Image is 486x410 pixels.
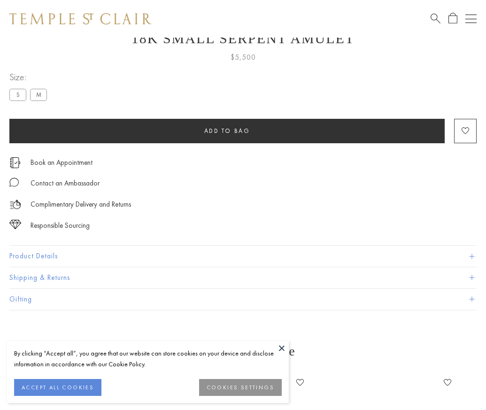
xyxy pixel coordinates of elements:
[9,70,51,85] span: Size:
[431,13,440,24] a: Search
[14,348,282,370] div: By clicking “Accept all”, you agree that our website can store cookies on your device and disclos...
[9,267,477,288] button: Shipping & Returns
[9,178,19,187] img: MessageIcon-01_2.svg
[9,157,21,168] img: icon_appointment.svg
[204,127,250,135] span: Add to bag
[31,178,100,189] div: Contact an Ambassador
[199,379,282,396] button: COOKIES SETTINGS
[31,157,93,168] a: Book an Appointment
[9,220,21,229] img: icon_sourcing.svg
[231,51,256,63] span: $5,500
[9,89,26,101] label: S
[31,199,131,210] p: Complimentary Delivery and Returns
[9,289,477,310] button: Gifting
[9,119,445,143] button: Add to bag
[9,246,477,267] button: Product Details
[465,13,477,24] button: Open navigation
[448,13,457,24] a: Open Shopping Bag
[30,89,47,101] label: M
[9,31,477,46] h1: 18K Small Serpent Amulet
[9,199,21,210] img: icon_delivery.svg
[9,13,151,24] img: Temple St. Clair
[14,379,101,396] button: ACCEPT ALL COOKIES
[31,220,90,232] div: Responsible Sourcing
